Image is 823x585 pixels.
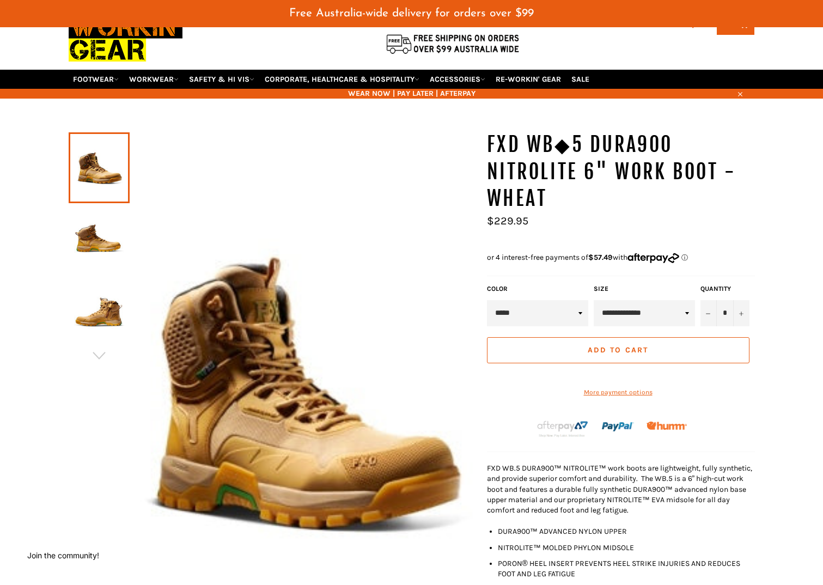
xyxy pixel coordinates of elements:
[69,70,123,89] a: FOOTWEAR
[74,211,124,271] img: FXD WB◆5 Dura900 Nitrolite 6" Work Boot - Wheat - Workin' Gear
[487,131,755,212] h1: FXD WB◆5 Dura900 Nitrolite 6" Work Boot - Wheat
[487,388,749,397] a: More payment options
[260,70,424,89] a: CORPORATE, HEALTHCARE & HOSPITALITY
[289,8,534,19] span: Free Australia-wide delivery for orders over $99
[491,70,565,89] a: RE-WORKIN' GEAR
[74,284,124,344] img: FXD WB◆5 Dura900 Nitrolite 6" Work Boot - Wheat - Workin' Gear
[487,463,755,515] p: FXD WB.5 DURA900™ NITROLITE™ work boots are lightweight, fully synthetic, and provide superior co...
[498,558,755,580] li: PORON® HEEL INSERT PREVENTS HEEL STRIKE INJURIES AND REDUCES FOOT AND LEG FATIGUE
[385,32,521,55] img: Flat $9.95 shipping Australia wide
[498,527,627,536] span: DURA900™ ADVANCED NYLON UPPER
[27,551,99,560] button: Join the community!
[647,422,687,430] img: Humm_core_logo_RGB-01_300x60px_small_195d8312-4386-4de7-b182-0ef9b6303a37.png
[567,70,594,89] a: SALE
[498,543,755,553] li: NITROLITE™ MOLDED PHYLON MIDSOLE
[487,284,588,294] label: Color
[700,284,749,294] label: Quantity
[185,70,259,89] a: SAFETY & HI VIS
[425,70,490,89] a: ACCESSORIES
[733,300,749,326] button: Increase item quantity by one
[536,419,589,438] img: Afterpay-Logo-on-dark-bg_large.png
[125,70,183,89] a: WORKWEAR
[594,284,695,294] label: Size
[700,300,717,326] button: Reduce item quantity by one
[487,215,528,227] span: $229.95
[588,345,648,355] span: Add to Cart
[69,8,182,69] img: Workin Gear leaders in Workwear, Safety Boots, PPE, Uniforms. Australia's No.1 in Workwear
[69,88,755,99] span: WEAR NOW | PAY LATER | AFTERPAY
[487,337,749,363] button: Add to Cart
[602,411,634,443] img: paypal.png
